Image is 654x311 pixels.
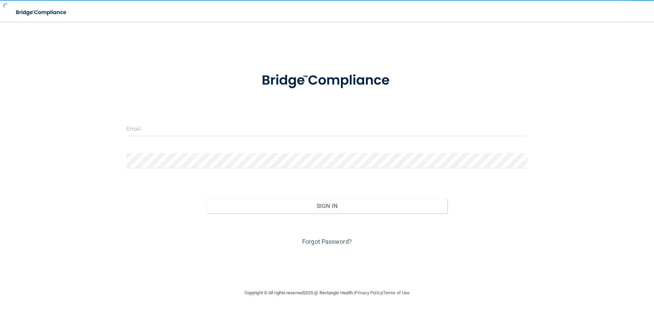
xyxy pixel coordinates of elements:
a: Forgot Password? [302,238,352,245]
div: Copyright © All rights reserved 2025 @ Rectangle Health | | [203,282,451,304]
img: bridge_compliance_login_screen.278c3ca4.svg [248,63,406,98]
a: Terms of Use [383,290,409,295]
input: Email [126,121,528,136]
button: Sign In [207,198,448,213]
a: Privacy Policy [355,290,382,295]
img: bridge_compliance_login_screen.278c3ca4.svg [10,5,73,19]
